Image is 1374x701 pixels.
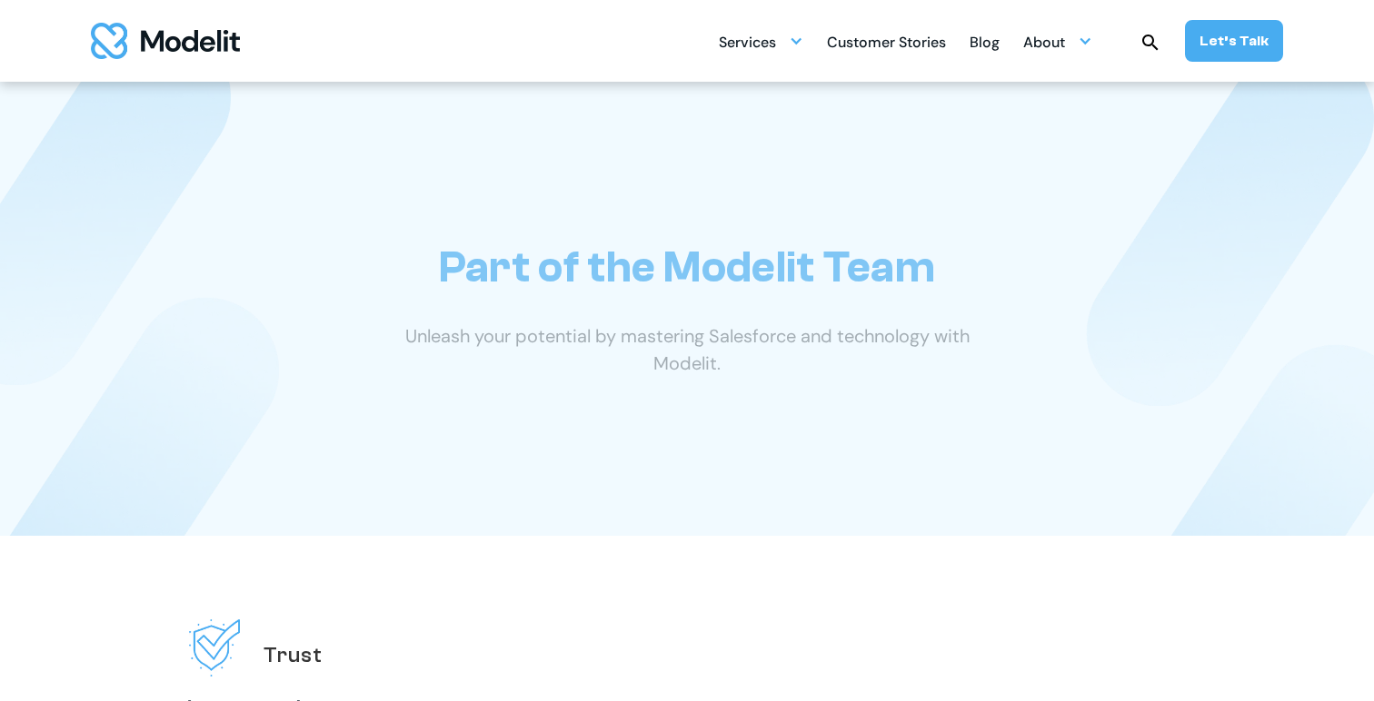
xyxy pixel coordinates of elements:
a: Blog [970,24,1000,59]
h2: Trust [264,641,323,669]
div: Blog [970,26,1000,62]
div: Services [719,26,776,62]
a: Let’s Talk [1185,20,1283,62]
div: Let’s Talk [1200,31,1269,51]
div: About [1023,24,1092,59]
div: Services [719,24,803,59]
h1: Part of the Modelit Team [439,242,935,293]
div: Customer Stories [827,26,946,62]
p: Unleash your potential by mastering Salesforce and technology with Modelit. [373,322,1001,377]
a: Customer Stories [827,24,946,59]
img: modelit logo [91,23,240,59]
div: About [1023,26,1065,62]
a: home [91,23,240,59]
